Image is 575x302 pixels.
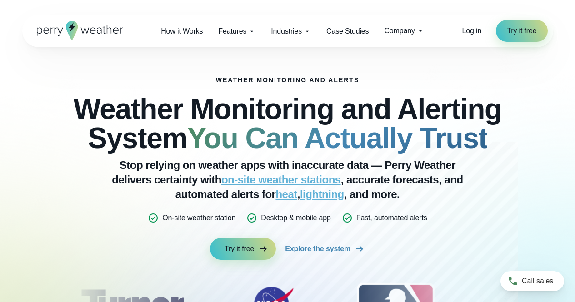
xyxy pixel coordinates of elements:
h1: Weather Monitoring and Alerts [216,76,359,84]
span: Try it free [507,25,536,36]
a: heat [275,188,297,200]
span: Features [218,26,246,37]
span: How it Works [161,26,203,37]
p: Stop relying on weather apps with inaccurate data — Perry Weather delivers certainty with , accur... [106,158,470,202]
a: Case Studies [319,22,376,40]
a: lightning [300,188,344,200]
a: Try it free [210,238,276,260]
h2: Weather Monitoring and Alerting System [68,94,508,153]
span: Try it free [225,243,254,254]
strong: You Can Actually Trust [187,122,487,154]
p: Fast, automated alerts [356,213,427,223]
p: On-site weather station [162,213,235,223]
p: Desktop & mobile app [261,213,330,223]
a: on-site weather stations [221,173,341,186]
a: Explore the system [285,238,365,260]
span: Explore the system [285,243,350,254]
span: Industries [271,26,302,37]
a: How it Works [153,22,210,40]
span: Company [384,25,415,36]
a: Call sales [500,271,564,291]
a: Log in [462,25,482,36]
span: Call sales [522,276,553,287]
span: Case Studies [326,26,369,37]
a: Try it free [496,20,547,42]
span: Log in [462,27,482,35]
